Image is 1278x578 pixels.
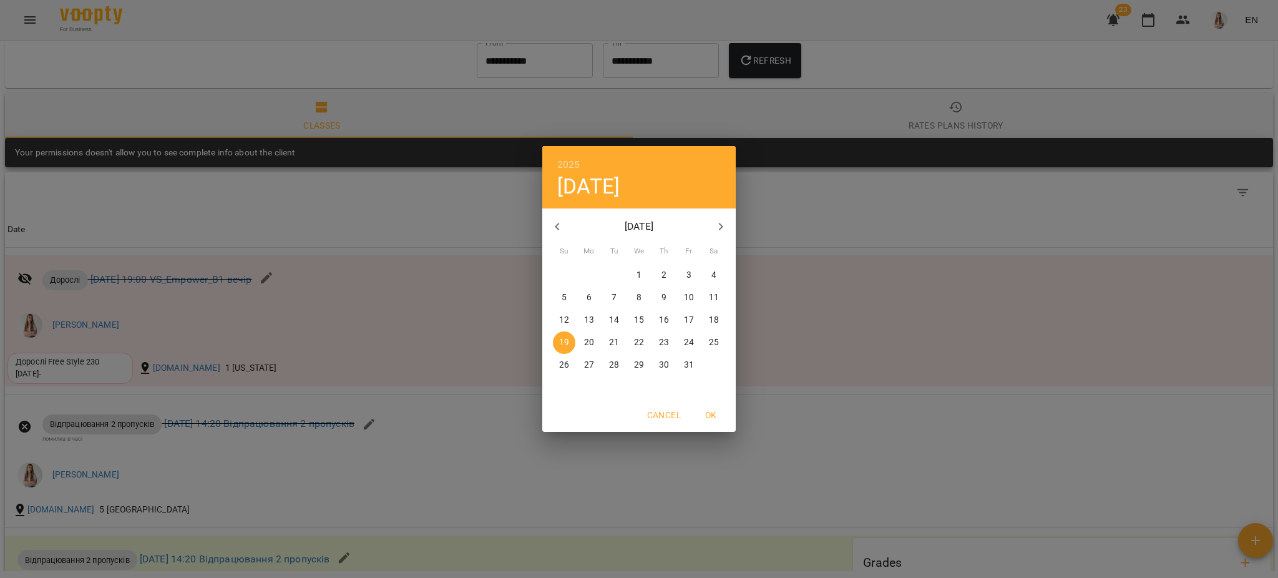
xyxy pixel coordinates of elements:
[696,408,726,423] span: OK
[609,336,619,349] p: 21
[634,336,644,349] p: 22
[684,314,694,326] p: 17
[578,287,600,309] button: 6
[559,359,569,371] p: 26
[659,359,669,371] p: 30
[637,269,641,282] p: 1
[553,354,575,376] button: 26
[628,354,650,376] button: 29
[653,264,675,287] button: 2
[686,269,691,282] p: 3
[553,287,575,309] button: 5
[678,354,700,376] button: 31
[603,354,625,376] button: 28
[659,336,669,349] p: 23
[709,291,719,304] p: 11
[578,331,600,354] button: 20
[603,331,625,354] button: 21
[653,309,675,331] button: 16
[587,291,592,304] p: 6
[628,245,650,258] span: We
[637,291,641,304] p: 8
[557,174,620,199] button: [DATE]
[553,331,575,354] button: 19
[653,331,675,354] button: 23
[628,331,650,354] button: 22
[612,291,617,304] p: 7
[584,314,594,326] p: 13
[553,309,575,331] button: 12
[603,309,625,331] button: 14
[603,245,625,258] span: Tu
[691,404,731,426] button: OK
[628,287,650,309] button: 8
[703,264,725,287] button: 4
[711,269,716,282] p: 4
[653,287,675,309] button: 9
[703,309,725,331] button: 18
[678,309,700,331] button: 17
[584,359,594,371] p: 27
[709,336,719,349] p: 25
[634,314,644,326] p: 15
[661,291,666,304] p: 9
[609,359,619,371] p: 28
[578,245,600,258] span: Mo
[578,354,600,376] button: 27
[553,245,575,258] span: Su
[659,314,669,326] p: 16
[609,314,619,326] p: 14
[703,245,725,258] span: Sa
[703,331,725,354] button: 25
[684,359,694,371] p: 31
[647,408,681,423] span: Cancel
[559,314,569,326] p: 12
[653,245,675,258] span: Th
[562,291,567,304] p: 5
[678,245,700,258] span: Fr
[578,309,600,331] button: 13
[557,156,580,174] button: 2025
[628,264,650,287] button: 1
[559,336,569,349] p: 19
[709,314,719,326] p: 18
[572,219,706,234] p: [DATE]
[684,336,694,349] p: 24
[634,359,644,371] p: 29
[603,287,625,309] button: 7
[678,264,700,287] button: 3
[684,291,694,304] p: 10
[628,309,650,331] button: 15
[678,287,700,309] button: 10
[642,404,686,426] button: Cancel
[703,287,725,309] button: 11
[678,331,700,354] button: 24
[584,336,594,349] p: 20
[661,269,666,282] p: 2
[653,354,675,376] button: 30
